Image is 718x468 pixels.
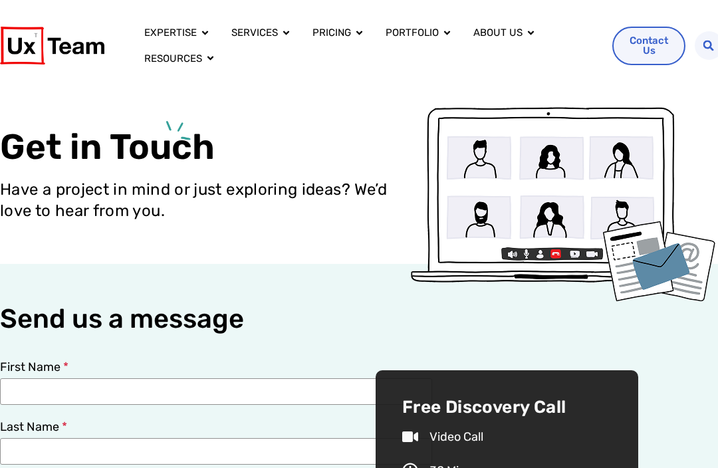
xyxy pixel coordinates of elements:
[402,397,612,419] p: Free Discovery Call
[144,25,197,41] a: Expertise
[408,104,716,304] img: Contact UX Team by sending us a message or booking a free discovery call
[426,428,483,446] span: Video Call
[630,36,668,56] span: Contact Us
[312,25,351,41] a: Pricing
[134,20,602,71] nav: Menu
[473,25,523,41] a: About us
[386,25,439,41] a: Portfolio
[144,51,202,66] a: Resources
[231,25,278,41] a: Services
[612,27,685,65] a: Contact Us
[134,20,602,71] div: Menu Toggle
